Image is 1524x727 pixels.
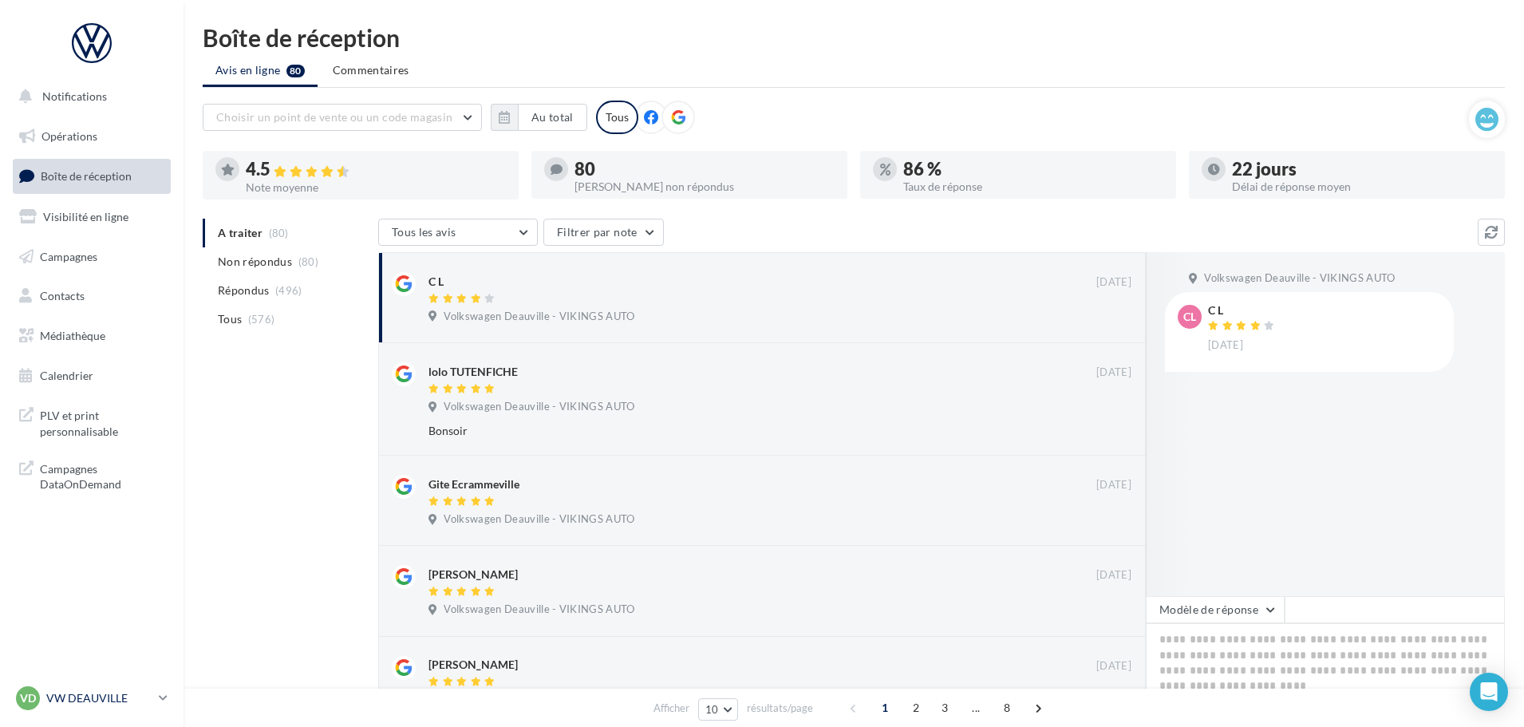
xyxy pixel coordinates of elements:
[40,289,85,302] span: Contacts
[275,284,302,297] span: (496)
[1146,596,1285,623] button: Modèle de réponse
[42,89,107,103] span: Notifications
[428,567,518,583] div: [PERSON_NAME]
[705,703,719,716] span: 10
[653,701,689,716] span: Afficher
[10,359,174,393] a: Calendrier
[218,254,292,270] span: Non répondus
[444,310,634,324] span: Volkswagen Deauville - VIKINGS AUTO
[378,219,538,246] button: Tous les avis
[444,512,634,527] span: Volkswagen Deauville - VIKINGS AUTO
[903,695,929,721] span: 2
[218,311,242,327] span: Tous
[1096,365,1131,380] span: [DATE]
[203,104,482,131] button: Choisir un point de vente ou un code magasin
[10,159,174,193] a: Boîte de réception
[1096,275,1131,290] span: [DATE]
[491,104,587,131] button: Au total
[1232,160,1492,178] div: 22 jours
[698,698,739,721] button: 10
[428,423,1028,439] div: Bonsoir
[444,603,634,617] span: Volkswagen Deauville - VIKINGS AUTO
[246,182,506,193] div: Note moyenne
[1208,305,1278,316] div: C L
[40,249,97,263] span: Campagnes
[218,283,270,298] span: Répondus
[543,219,664,246] button: Filtrer par note
[40,458,164,492] span: Campagnes DataOnDemand
[40,405,164,439] span: PLV et print personnalisable
[333,63,409,77] span: Commentaires
[994,695,1020,721] span: 8
[903,181,1163,192] div: Taux de réponse
[1208,338,1243,353] span: [DATE]
[10,240,174,274] a: Campagnes
[428,274,444,290] div: C L
[10,452,174,499] a: Campagnes DataOnDemand
[10,120,174,153] a: Opérations
[248,313,275,326] span: (576)
[46,690,152,706] p: VW DEAUVILLE
[10,279,174,313] a: Contacts
[10,80,168,113] button: Notifications
[41,169,132,183] span: Boîte de réception
[518,104,587,131] button: Au total
[1232,181,1492,192] div: Délai de réponse moyen
[596,101,638,134] div: Tous
[963,695,989,721] span: ...
[574,160,835,178] div: 80
[298,255,318,268] span: (80)
[392,225,456,239] span: Tous les avis
[444,400,634,414] span: Volkswagen Deauville - VIKINGS AUTO
[10,319,174,353] a: Médiathèque
[10,200,174,234] a: Visibilité en ligne
[903,160,1163,178] div: 86 %
[216,110,452,124] span: Choisir un point de vente ou un code magasin
[428,657,518,673] div: [PERSON_NAME]
[43,210,128,223] span: Visibilité en ligne
[40,369,93,382] span: Calendrier
[20,690,36,706] span: VD
[40,329,105,342] span: Médiathèque
[1096,478,1131,492] span: [DATE]
[574,181,835,192] div: [PERSON_NAME] non répondus
[41,129,97,143] span: Opérations
[1183,309,1196,325] span: CL
[1470,673,1508,711] div: Open Intercom Messenger
[203,26,1505,49] div: Boîte de réception
[13,683,171,713] a: VD VW DEAUVILLE
[747,701,813,716] span: résultats/page
[1096,568,1131,583] span: [DATE]
[1204,271,1395,286] span: Volkswagen Deauville - VIKINGS AUTO
[872,695,898,721] span: 1
[932,695,957,721] span: 3
[428,476,519,492] div: Gite Ecrammeville
[1096,659,1131,674] span: [DATE]
[10,398,174,445] a: PLV et print personnalisable
[246,160,506,179] div: 4.5
[428,364,518,380] div: lolo TUTENFICHE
